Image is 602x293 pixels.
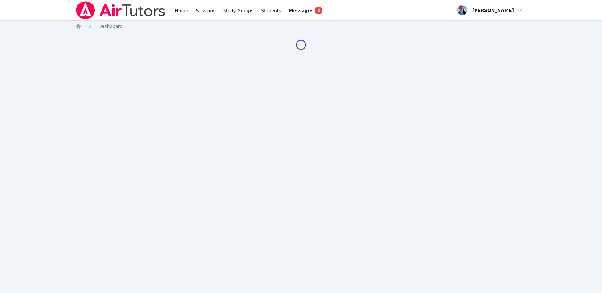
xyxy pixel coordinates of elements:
img: Air Tutors [75,1,166,19]
a: Dashboard [98,23,123,29]
span: Dashboard [98,24,123,29]
span: 2 [315,7,322,14]
span: Messages [289,7,313,14]
nav: Breadcrumb [75,23,527,29]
